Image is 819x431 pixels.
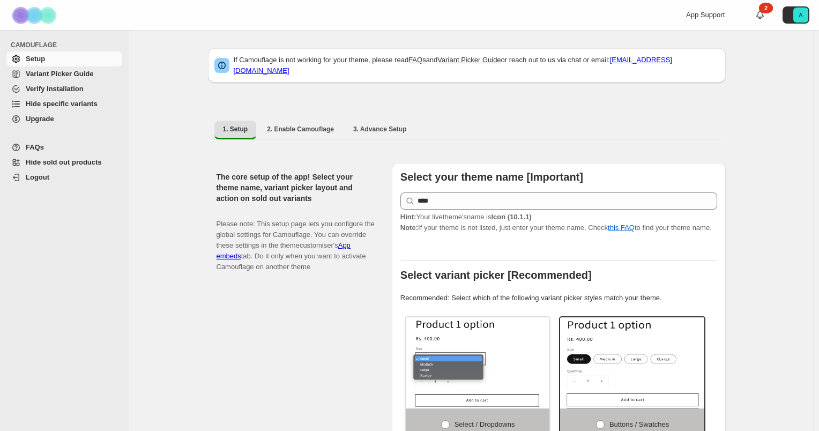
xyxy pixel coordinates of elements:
[6,170,122,185] a: Logout
[217,172,375,204] h2: The core setup of the app! Select your theme name, variant picker layout and action on sold out v...
[406,317,550,408] img: Select / Dropdowns
[353,125,407,133] span: 3. Advance Setup
[793,8,808,23] span: Avatar with initials A
[234,55,719,76] p: If Camouflage is not working for your theme, please read and or reach out to us via chat or email:
[400,213,532,221] span: Your live theme's name is
[783,6,809,24] button: Avatar with initials A
[6,66,122,81] a: Variant Picker Guide
[799,12,803,18] text: A
[759,3,773,13] div: 2
[437,56,501,64] a: Variant Picker Guide
[455,420,515,428] span: Select / Dropdowns
[400,293,717,303] p: Recommended: Select which of the following variant picker styles match your theme.
[6,81,122,96] a: Verify Installation
[26,115,54,123] span: Upgrade
[608,224,635,232] a: this FAQ
[400,269,592,281] b: Select variant picker [Recommended]
[400,213,416,221] strong: Hint:
[609,420,669,428] span: Buttons / Swatches
[560,317,704,408] img: Buttons / Swatches
[26,55,45,63] span: Setup
[9,1,62,30] img: Camouflage
[26,143,44,151] span: FAQs
[400,212,717,233] p: If your theme is not listed, just enter your theme name. Check to find your theme name.
[26,85,84,93] span: Verify Installation
[223,125,248,133] span: 1. Setup
[26,173,49,181] span: Logout
[11,41,123,49] span: CAMOUFLAGE
[26,100,98,108] span: Hide specific variants
[400,171,583,183] b: Select your theme name [Important]
[26,70,93,78] span: Variant Picker Guide
[6,155,122,170] a: Hide sold out products
[6,140,122,155] a: FAQs
[755,10,765,20] a: 2
[26,158,102,166] span: Hide sold out products
[408,56,426,64] a: FAQs
[6,112,122,127] a: Upgrade
[6,51,122,66] a: Setup
[6,96,122,112] a: Hide specific variants
[491,213,531,221] strong: Icon (10.1.1)
[686,11,725,19] span: App Support
[267,125,334,133] span: 2. Enable Camouflage
[217,208,375,272] p: Please note: This setup page lets you configure the global settings for Camouflage. You can overr...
